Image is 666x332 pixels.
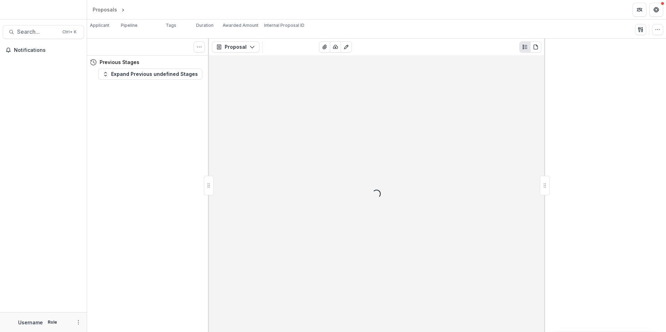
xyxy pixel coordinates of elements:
[90,22,109,29] p: Applicant
[519,41,531,53] button: Plaintext view
[17,29,58,35] span: Search...
[633,3,646,17] button: Partners
[319,41,330,53] button: View Attached Files
[18,319,43,326] p: Username
[194,41,205,53] button: Toggle View Cancelled Tasks
[90,5,156,15] nav: breadcrumb
[46,319,59,325] p: Role
[3,45,84,56] button: Notifications
[166,22,176,29] p: Tags
[530,41,541,53] button: PDF view
[3,25,84,39] button: Search...
[649,3,663,17] button: Get Help
[14,47,81,53] span: Notifications
[90,5,120,15] a: Proposals
[74,318,83,326] button: More
[196,22,214,29] p: Duration
[341,41,352,53] button: Edit as form
[223,22,258,29] p: Awarded Amount
[93,6,117,13] div: Proposals
[61,28,78,36] div: Ctrl + K
[264,22,304,29] p: Internal Proposal ID
[121,22,138,29] p: Pipeline
[98,69,202,80] button: Expand Previous undefined Stages
[100,58,139,66] h4: Previous Stages
[212,41,260,53] button: Proposal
